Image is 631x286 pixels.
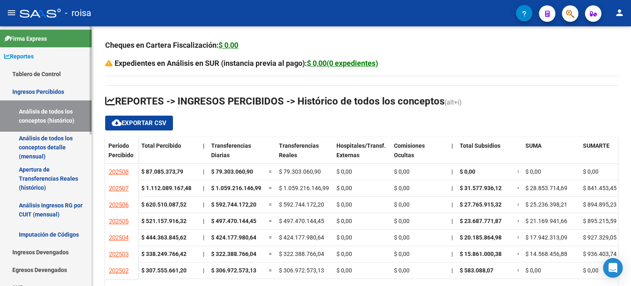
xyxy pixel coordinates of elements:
[525,142,541,149] span: SUMA
[279,234,324,241] span: $ 424.177.980,64
[279,142,319,158] span: Transferencias Reales
[279,218,324,224] span: $ 497.470.144,45
[517,201,520,208] span: =
[109,234,129,242] span: 202504
[603,258,623,278] div: Open Intercom Messenger
[583,201,617,208] span: $ 894.895,23
[394,267,410,274] span: $ 0,00
[583,267,599,274] span: $ 0,00
[336,168,352,175] span: $ 0,00
[394,142,425,158] span: Comisiones Ocultas
[279,267,324,274] span: $ 306.972.573,13
[105,41,238,49] strong: Cheques en Cartera Fiscalización:
[460,267,493,274] span: $ 583.088,07
[269,168,272,175] span: =
[203,201,204,208] span: |
[211,251,256,257] span: $ 322.388.766,04
[394,201,410,208] span: $ 0,00
[109,267,129,274] span: 202502
[4,52,34,61] span: Reportes
[336,201,352,208] span: $ 0,00
[525,218,567,224] span: $ 21.169.941,66
[7,8,16,18] mat-icon: menu
[394,218,410,224] span: $ 0,00
[141,267,187,274] strong: $ 307.555.661,20
[451,168,453,175] span: |
[517,234,520,241] span: =
[336,142,386,158] span: Hospitales/Transf. Externas
[336,234,352,241] span: $ 0,00
[141,234,187,241] strong: $ 444.363.845,62
[203,251,204,257] span: |
[517,218,520,224] span: =
[203,185,204,191] span: |
[451,142,453,149] span: |
[279,168,321,175] span: $ 79.303.060,90
[336,267,352,274] span: $ 0,00
[307,58,378,69] div: $ 0,00(0 expedientes)
[451,201,453,208] span: |
[448,137,456,172] datatable-header-cell: |
[583,185,617,191] span: $ 841.453,45
[211,218,256,224] span: $ 497.470.144,45
[391,137,448,172] datatable-header-cell: Comisiones Ocultas
[394,185,410,191] span: $ 0,00
[525,251,567,257] span: $ 14.568.456,88
[203,234,204,241] span: |
[141,251,187,257] strong: $ 338.249.766,42
[203,142,205,149] span: |
[583,251,617,257] span: $ 936.403,74
[109,201,129,209] span: 202506
[525,267,541,274] span: $ 0,00
[269,234,272,241] span: =
[525,168,541,175] span: $ 0,00
[141,218,187,224] strong: $ 521.157.916,32
[200,137,208,172] datatable-header-cell: |
[109,185,129,192] span: 202507
[336,218,352,224] span: $ 0,00
[269,218,272,224] span: =
[112,119,166,127] span: Exportar CSV
[451,234,453,241] span: |
[211,234,256,241] span: $ 424.177.980,64
[211,185,261,191] span: $ 1.059.216.146,99
[583,142,610,149] span: SUMARTE
[583,168,599,175] span: $ 0,00
[615,8,624,18] mat-icon: person
[522,137,580,172] datatable-header-cell: SUMA
[525,185,567,191] span: $ 28.853.714,69
[451,185,453,191] span: |
[394,234,410,241] span: $ 0,00
[336,185,352,191] span: $ 0,00
[460,185,502,191] span: $ 31.577.936,12
[211,168,253,175] span: $ 79.303.060,90
[525,201,567,208] span: $ 25.236.398,21
[208,137,265,172] datatable-header-cell: Transferencias Diarias
[109,168,129,176] span: 202508
[394,168,410,175] span: $ 0,00
[336,251,352,257] span: $ 0,00
[460,251,502,257] span: $ 15.861.000,38
[460,218,502,224] span: $ 23.687.771,87
[583,218,617,224] span: $ 895.215,59
[112,118,122,128] mat-icon: cloud_download
[456,137,514,172] datatable-header-cell: Total Subsidios
[460,168,475,175] span: $ 0,00
[269,251,272,257] span: =
[141,201,187,208] strong: $ 620.510.087,52
[451,218,453,224] span: |
[517,185,520,191] span: =
[109,218,129,225] span: 202505
[444,98,462,106] span: (alt+i)
[141,185,191,191] strong: $ 1.112.089.167,48
[109,251,129,258] span: 202503
[394,251,410,257] span: $ 0,00
[203,168,204,175] span: |
[269,185,272,191] span: =
[203,218,204,224] span: |
[105,116,173,130] button: Exportar CSV
[276,137,333,172] datatable-header-cell: Transferencias Reales
[279,185,329,191] span: $ 1.059.216.146,99
[279,251,324,257] span: $ 322.388.766,04
[269,201,272,208] span: =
